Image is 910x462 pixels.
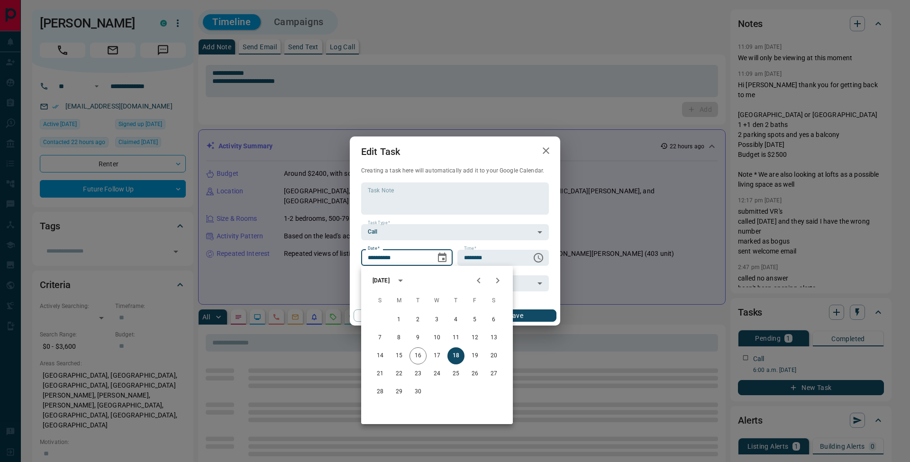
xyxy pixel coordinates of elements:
h2: Edit Task [350,136,411,167]
span: Saturday [485,291,502,310]
button: 16 [409,347,427,364]
button: Cancel [354,309,435,322]
button: 19 [466,347,483,364]
button: 23 [409,365,427,382]
button: 9 [409,329,427,346]
label: Time [464,245,476,252]
button: 17 [428,347,446,364]
button: 6 [485,311,502,328]
button: 22 [391,365,408,382]
button: 28 [372,383,389,400]
button: 26 [466,365,483,382]
button: 8 [391,329,408,346]
span: Wednesday [428,291,446,310]
button: 11 [447,329,464,346]
button: 18 [447,347,464,364]
button: 7 [372,329,389,346]
button: Next month [488,271,507,290]
button: 10 [428,329,446,346]
button: 14 [372,347,389,364]
button: Choose time, selected time is 6:00 AM [529,248,548,267]
button: Choose date, selected date is Sep 18, 2025 [433,248,452,267]
span: Friday [466,291,483,310]
button: 24 [428,365,446,382]
label: Date [368,245,380,252]
button: 4 [447,311,464,328]
label: Task Type [368,220,390,226]
button: 12 [466,329,483,346]
button: 21 [372,365,389,382]
span: Tuesday [409,291,427,310]
button: 1 [391,311,408,328]
div: Call [361,224,549,240]
span: Thursday [447,291,464,310]
button: calendar view is open, switch to year view [392,272,409,289]
span: Sunday [372,291,389,310]
button: Previous month [469,271,488,290]
button: Save [475,309,556,322]
button: 25 [447,365,464,382]
button: 20 [485,347,502,364]
div: [DATE] [373,276,390,285]
button: 15 [391,347,408,364]
button: 3 [428,311,446,328]
p: Creating a task here will automatically add it to your Google Calendar. [361,167,549,175]
button: 13 [485,329,502,346]
button: 29 [391,383,408,400]
button: 30 [409,383,427,400]
button: 2 [409,311,427,328]
button: 27 [485,365,502,382]
button: 5 [466,311,483,328]
span: Monday [391,291,408,310]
